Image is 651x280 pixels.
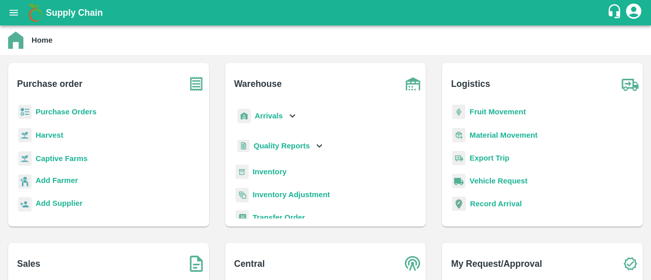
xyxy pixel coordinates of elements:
img: whTransfer [235,210,249,225]
img: material [452,128,465,143]
img: purchase [184,71,209,97]
img: fruit [452,105,465,119]
img: home [8,32,23,49]
a: Supply Chain [46,6,607,20]
a: Record Arrival [470,200,522,208]
img: inventory [235,188,249,202]
a: Purchase Orders [36,108,97,116]
img: check [617,251,643,276]
b: Logistics [451,77,490,91]
b: Central [234,257,264,271]
img: truck [617,71,643,97]
b: Warehouse [234,77,282,91]
img: supplier [18,197,32,212]
img: soSales [184,251,209,276]
img: harvest [18,128,32,143]
div: Arrivals [235,105,299,128]
a: Harvest [36,131,63,139]
b: Add Supplier [36,199,82,207]
a: Add Supplier [36,198,82,211]
a: Inventory Adjustment [253,191,330,199]
b: My Request/Approval [451,257,542,271]
a: Transfer Order [253,213,305,222]
img: qualityReport [238,140,250,152]
img: farmer [18,174,32,189]
a: Fruit Movement [469,108,526,116]
a: Captive Farms [36,154,87,163]
a: Material Movement [469,131,538,139]
b: Sales [17,257,41,271]
img: whArrival [238,109,251,123]
b: Home [32,36,52,44]
img: logo [25,3,46,23]
img: vehicle [452,174,465,189]
img: reciept [18,105,32,119]
button: open drawer [2,1,25,24]
a: Export Trip [469,154,509,162]
a: Vehicle Request [469,177,527,185]
img: whInventory [235,165,249,179]
a: Inventory [253,168,287,176]
div: Quality Reports [235,136,325,157]
b: Arrivals [255,112,283,120]
img: delivery [452,151,465,166]
b: Quality Reports [254,142,310,150]
b: Purchase order [17,77,82,91]
a: Add Farmer [36,175,78,189]
b: Supply Chain [46,8,103,18]
img: central [400,251,426,276]
img: recordArrival [452,197,466,211]
div: account of current user [625,2,643,23]
img: warehouse [400,71,426,97]
img: harvest [18,151,32,166]
div: customer-support [607,4,625,22]
b: Add Farmer [36,176,78,184]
